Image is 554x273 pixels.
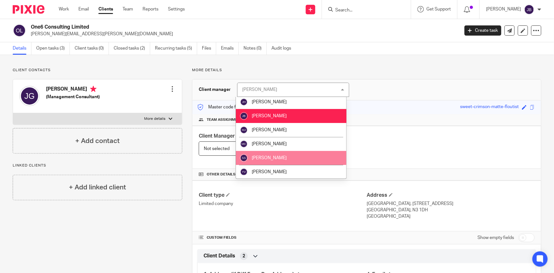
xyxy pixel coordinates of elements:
[207,117,244,122] span: Team assignments
[202,42,216,55] a: Files
[98,6,113,12] a: Clients
[252,142,287,146] span: [PERSON_NAME]
[46,86,100,94] h4: [PERSON_NAME]
[168,6,185,12] a: Settings
[240,126,248,134] img: svg%3E
[426,7,451,11] span: Get Support
[13,24,26,37] img: svg%3E
[13,68,182,73] p: Client contacts
[197,104,307,110] p: Master code for secure communications and files
[367,192,535,199] h4: Address
[13,5,44,14] img: Pixie
[199,133,235,139] span: Client Manager
[75,136,120,146] h4: + Add contact
[90,86,97,92] i: Primary
[199,192,367,199] h4: Client type
[367,201,535,207] p: [GEOGRAPHIC_DATA], [STREET_ADDRESS]
[13,42,31,55] a: Details
[244,42,267,55] a: Notes (0)
[464,25,501,36] a: Create task
[460,104,519,111] div: sweet-crimson-matte-floutist
[367,207,535,213] p: [GEOGRAPHIC_DATA], N3 1DH
[155,42,197,55] a: Recurring tasks (5)
[75,42,109,55] a: Client tasks (0)
[221,42,239,55] a: Emails
[123,6,133,12] a: Team
[271,42,296,55] a: Audit logs
[78,6,89,12] a: Email
[367,213,535,220] p: [GEOGRAPHIC_DATA]
[114,42,150,55] a: Closed tasks (2)
[240,154,248,162] img: svg%3E
[486,6,521,12] p: [PERSON_NAME]
[477,235,514,241] label: Show empty fields
[252,156,287,160] span: [PERSON_NAME]
[69,182,126,192] h4: + Add linked client
[199,86,231,93] h3: Client manager
[31,24,370,31] h2: One6 Consulting Limited
[204,147,230,151] span: Not selected
[252,128,287,132] span: [PERSON_NAME]
[46,94,100,100] h5: (Management Consultant)
[199,235,367,240] h4: CUSTOM FIELDS
[243,253,245,259] span: 2
[192,68,541,73] p: More details
[144,116,165,121] p: More details
[31,31,455,37] p: [PERSON_NAME][EMAIL_ADDRESS][PERSON_NAME][DOMAIN_NAME]
[36,42,70,55] a: Open tasks (3)
[252,100,287,104] span: [PERSON_NAME]
[240,112,248,120] img: svg%3E
[240,98,248,106] img: svg%3E
[199,201,367,207] p: Limited company
[19,86,40,106] img: svg%3E
[240,168,248,176] img: svg%3E
[207,172,236,177] span: Other details
[252,114,287,118] span: [PERSON_NAME]
[59,6,69,12] a: Work
[252,170,287,174] span: [PERSON_NAME]
[335,8,392,13] input: Search
[524,4,534,15] img: svg%3E
[13,163,182,168] p: Linked clients
[143,6,158,12] a: Reports
[204,253,235,259] span: Client Details
[240,140,248,148] img: svg%3E
[242,87,277,92] div: [PERSON_NAME]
